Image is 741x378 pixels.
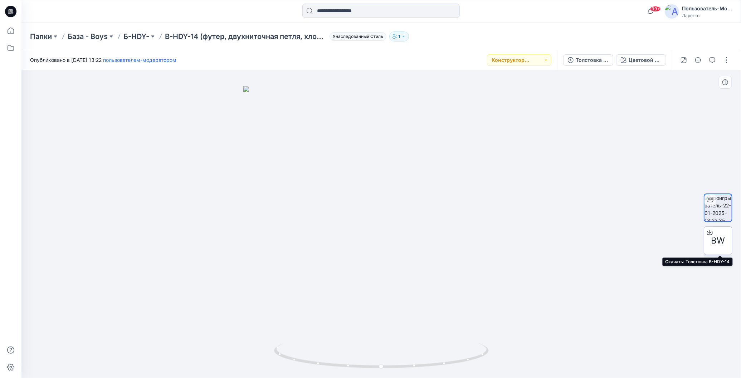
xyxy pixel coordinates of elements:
ya-tr-span: Цветовой путь 1 [629,57,669,63]
ya-tr-span: Б-HDY- [123,32,149,41]
img: проигрыватель-22-01-2025-13:22:35 [705,194,732,221]
button: Унаследованный Стиль [327,31,386,41]
a: пользователем-модератором [103,57,176,63]
a: База - Boys [68,31,108,41]
ya-tr-span: База - Boys [68,32,108,41]
button: 1 [389,31,409,41]
ya-tr-span: Ларетто [682,13,699,18]
ya-tr-span: BW [711,235,725,246]
button: Цветовой путь 1 [616,54,666,66]
p: 1 [398,33,400,40]
span: 99+ [650,6,661,12]
img: аватар [665,4,679,19]
ya-tr-span: Толстовка B-HDY-14 [576,57,627,63]
a: Папки [30,31,52,41]
ya-tr-span: Унаследованный Стиль [333,33,383,40]
button: Толстовка B-HDY-14 [563,54,613,66]
button: Подробные сведения [692,54,704,66]
ya-tr-span: Опубликовано в [DATE] 13:22 [30,57,102,63]
ya-tr-span: Папки [30,32,52,41]
a: Б-HDY- [123,31,149,41]
ya-tr-span: B-HDY-14 (футер, двухниточная петля, хлопок 92 %, эластан 8 %) [165,32,399,41]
